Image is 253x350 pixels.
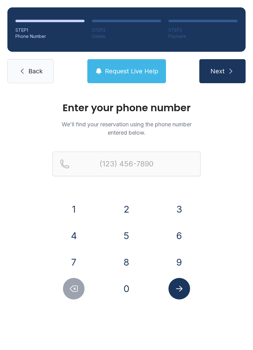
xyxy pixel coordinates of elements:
[92,33,161,39] div: Details
[168,27,238,33] div: STEP 3
[63,225,85,246] button: 4
[28,67,43,75] span: Back
[63,198,85,220] button: 1
[168,225,190,246] button: 6
[52,103,201,113] h1: Enter your phone number
[116,225,137,246] button: 5
[168,198,190,220] button: 3
[15,27,85,33] div: STEP 1
[52,120,201,137] p: We'll find your reservation using the phone number entered below.
[63,251,85,273] button: 7
[168,33,238,39] div: Payment
[92,27,161,33] div: STEP 2
[116,278,137,299] button: 0
[168,278,190,299] button: Submit lookup form
[116,198,137,220] button: 2
[52,152,201,176] input: Reservation phone number
[210,67,225,75] span: Next
[15,33,85,39] div: Phone Number
[116,251,137,273] button: 8
[105,67,158,75] span: Request Live Help
[168,251,190,273] button: 9
[63,278,85,299] button: Delete number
